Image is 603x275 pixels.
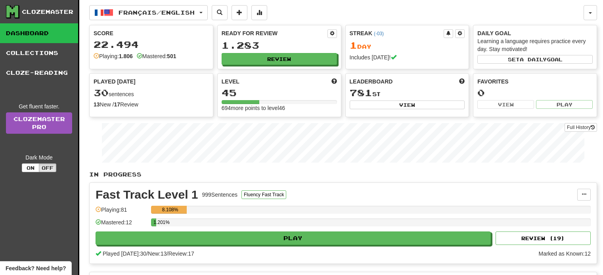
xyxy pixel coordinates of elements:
[477,55,593,64] button: Seta dailygoal
[477,78,593,85] div: Favorites
[6,264,66,272] span: Open feedback widget
[96,189,198,201] div: Fast Track Level 1
[565,123,597,132] button: Full History
[119,53,133,59] strong: 1.806
[374,31,384,36] a: (-03)
[477,88,593,98] div: 0
[477,100,534,109] button: View
[153,206,187,214] div: 8.108%
[459,78,465,85] span: This week in points, UTC
[94,101,100,108] strong: 13
[212,5,228,20] button: Search sentences
[22,163,39,172] button: On
[496,231,591,245] button: Review (19)
[94,101,209,108] div: New / Review
[232,5,247,20] button: Add sentence to collection
[6,154,72,161] div: Dark Mode
[222,29,327,37] div: Ready for Review
[96,218,147,231] div: Mastered: 12
[168,250,194,257] span: Review: 17
[520,57,547,62] span: a daily
[89,171,597,178] p: In Progress
[350,40,465,51] div: Day
[350,101,465,109] button: View
[89,5,208,20] button: Français/English
[22,8,73,16] div: Clozemaster
[222,78,239,85] span: Level
[6,102,72,110] div: Get fluent faster.
[222,53,337,65] button: Review
[222,88,337,98] div: 45
[331,78,337,85] span: Score more points to level up
[148,250,167,257] span: New: 13
[96,206,147,219] div: Playing: 81
[96,231,491,245] button: Play
[119,9,195,16] span: Français / English
[350,29,444,37] div: Streak
[350,87,372,98] span: 781
[350,78,393,85] span: Leaderboard
[94,88,209,98] div: sentences
[241,190,286,199] button: Fluency Fast Track
[538,250,591,258] div: Marked as Known: 12
[94,87,109,98] span: 30
[350,53,465,61] div: Includes [DATE]!
[167,53,176,59] strong: 501
[114,101,120,108] strong: 17
[94,29,209,37] div: Score
[536,100,593,109] button: Play
[137,52,176,60] div: Mastered:
[350,40,357,51] span: 1
[39,163,56,172] button: Off
[222,40,337,50] div: 1.283
[350,88,465,98] div: st
[94,78,136,85] span: Played [DATE]
[103,250,146,257] span: Played [DATE]: 30
[94,40,209,49] div: 22.494
[251,5,267,20] button: More stats
[477,29,593,37] div: Daily Goal
[6,112,72,134] a: ClozemasterPro
[94,52,133,60] div: Playing:
[167,250,168,257] span: /
[222,104,337,112] div: 694 more points to level 46
[146,250,148,257] span: /
[153,218,156,226] div: 1.201%
[202,191,238,199] div: 999 Sentences
[477,37,593,53] div: Learning a language requires practice every day. Stay motivated!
